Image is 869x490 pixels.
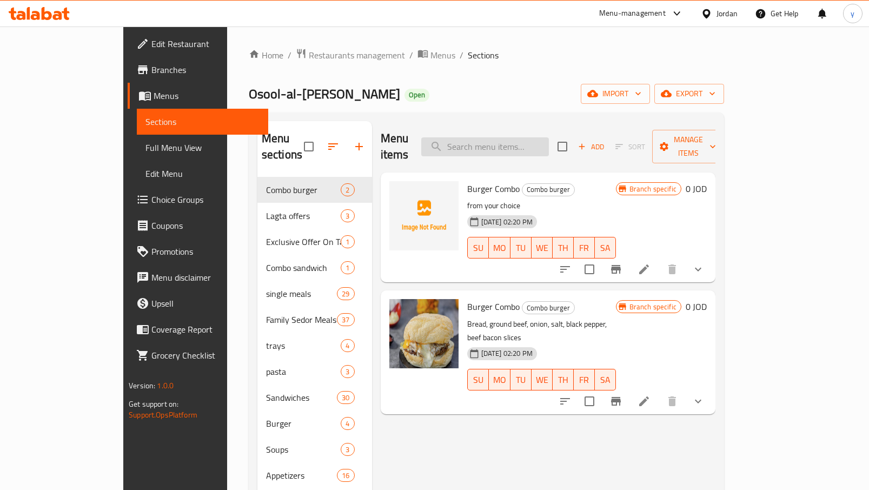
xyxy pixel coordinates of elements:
[430,49,455,62] span: Menus
[467,299,520,315] span: Burger Combo
[249,48,724,62] nav: breadcrumb
[522,302,574,314] span: Combo burger
[346,134,372,160] button: Add section
[341,185,354,195] span: 2
[341,263,354,273] span: 1
[337,287,354,300] div: items
[266,417,341,430] div: Burger
[536,240,548,256] span: WE
[129,397,178,411] span: Get support on:
[472,372,485,388] span: SU
[595,369,616,390] button: SA
[493,240,506,256] span: MO
[257,410,372,436] div: Burger4
[266,469,337,482] span: Appetizers
[553,369,574,390] button: TH
[472,240,485,256] span: SU
[553,237,574,259] button: TH
[536,372,548,388] span: WE
[257,281,372,307] div: single meals29
[337,393,354,403] span: 30
[574,138,608,155] span: Add item
[574,369,595,390] button: FR
[337,391,354,404] div: items
[266,287,337,300] span: single meals
[654,84,724,104] button: export
[589,87,641,101] span: import
[266,339,341,352] div: trays
[266,391,337,404] span: Sandwiches
[599,7,666,20] div: Menu-management
[128,187,268,213] a: Choice Groups
[128,316,268,342] a: Coverage Report
[389,181,459,250] img: Burger Combo
[266,365,341,378] div: pasta
[266,261,341,274] span: Combo sandwich
[468,49,499,62] span: Sections
[467,369,489,390] button: SU
[151,323,260,336] span: Coverage Report
[652,130,725,163] button: Manage items
[381,130,409,163] h2: Menu items
[599,240,612,256] span: SA
[341,443,354,456] div: items
[477,217,537,227] span: [DATE] 02:20 PM
[266,313,337,326] span: Family Sedor Meals
[266,443,341,456] span: Soups
[151,193,260,206] span: Choice Groups
[341,417,354,430] div: items
[257,307,372,333] div: Family Sedor Meals37
[341,209,354,222] div: items
[257,359,372,385] div: pasta3
[341,211,354,221] span: 3
[257,255,372,281] div: Combo sandwich1
[266,183,341,196] div: Combo burger
[404,90,429,100] span: Open
[659,256,685,282] button: delete
[128,57,268,83] a: Branches
[522,301,575,314] div: Combo burger
[266,209,341,222] span: Lagta offers
[599,372,612,388] span: SA
[557,240,569,256] span: TH
[257,203,372,229] div: Lagta offers3
[552,388,578,414] button: sort-choices
[296,48,405,62] a: Restaurants management
[151,245,260,258] span: Promotions
[489,369,510,390] button: MO
[522,183,575,196] div: Combo burger
[417,48,455,62] a: Menus
[137,161,268,187] a: Edit Menu
[266,235,341,248] span: Exclusive Offer On Talabat
[337,315,354,325] span: 37
[552,256,578,282] button: sort-choices
[578,390,601,413] span: Select to update
[151,297,260,310] span: Upsell
[257,462,372,488] div: Appetizers16
[467,181,520,197] span: Burger Combo
[467,199,616,213] p: from your choice
[576,141,606,153] span: Add
[638,263,651,276] a: Edit menu item
[551,135,574,158] span: Select section
[404,89,429,102] div: Open
[257,385,372,410] div: Sandwiches30
[337,313,354,326] div: items
[128,290,268,316] a: Upsell
[477,348,537,359] span: [DATE] 02:20 PM
[257,177,372,203] div: Combo burger2
[154,89,260,102] span: Menus
[659,388,685,414] button: delete
[686,181,707,196] h6: 0 JOD
[389,299,459,368] img: Burger Combo
[157,379,174,393] span: 1.0.0
[341,237,354,247] span: 1
[603,256,629,282] button: Branch-specific-item
[578,258,601,281] span: Select to update
[625,302,681,312] span: Branch specific
[557,372,569,388] span: TH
